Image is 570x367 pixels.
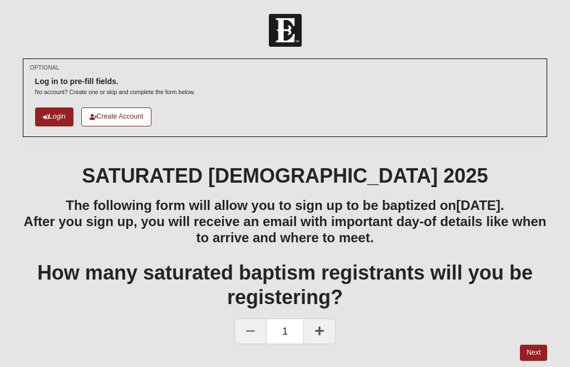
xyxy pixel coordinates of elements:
[23,261,548,309] h1: How many saturated baptism registrants will you be registering?
[35,88,195,96] p: No account? Create one or skip and complete the form below.
[35,107,73,126] a: Login
[81,107,152,126] a: Create Account
[30,63,60,72] small: OPTIONAL
[456,198,504,213] b: [DATE].
[267,319,303,344] span: 1
[269,14,302,47] img: Church of Eleven22 Logo
[520,345,547,361] a: Next
[35,77,195,86] h6: Log in to pre-fill fields.
[23,198,548,246] h3: The following form will allow you to sign up to be baptized on After you sign up, you will receiv...
[23,164,548,188] h1: SATURATED [DEMOGRAPHIC_DATA] 2025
